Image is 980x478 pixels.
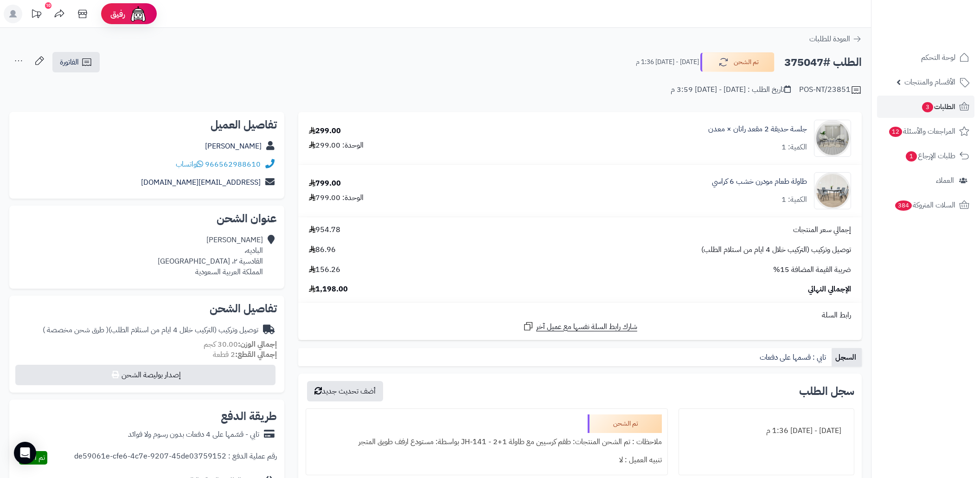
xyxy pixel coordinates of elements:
div: POS-NT/23851 [799,84,862,96]
div: رابط السلة [302,310,858,321]
div: الوحدة: 299.00 [309,140,364,151]
span: شارك رابط السلة نفسها مع عميل آخر [536,322,637,332]
span: الأقسام والمنتجات [904,76,955,89]
img: 1752669403-1-90x90.jpg [814,172,851,209]
span: 1 [905,151,917,162]
span: 1,198.00 [309,284,348,295]
small: 30.00 كجم [204,339,277,350]
span: المراجعات والأسئلة [888,125,955,138]
a: العملاء [877,169,974,192]
button: تم الشحن [700,52,775,72]
span: 156.26 [309,265,340,275]
span: العودة للطلبات [809,33,850,45]
a: المراجعات والأسئلة12 [877,120,974,142]
h2: الطلب #375047 [784,53,862,72]
strong: إجمالي الوزن: [238,339,277,350]
span: 384 [894,200,913,211]
small: 2 قطعة [213,349,277,360]
div: الكمية: 1 [781,194,807,205]
a: العودة للطلبات [809,33,862,45]
a: 966562988610 [205,159,261,170]
div: 799.00 [309,178,341,189]
span: 3 [922,102,934,113]
span: السلات المتروكة [894,199,955,212]
img: logo-2.png [917,8,971,27]
h3: سجل الطلب [799,386,854,397]
span: 12 [889,126,903,137]
span: 86.96 [309,245,336,255]
button: أضف تحديث جديد [307,381,383,401]
a: تحديثات المنصة [25,5,48,26]
a: واتساب [176,159,203,170]
a: [PERSON_NAME] [205,141,262,152]
span: طلبات الإرجاع [905,149,955,162]
div: 10 [45,2,51,9]
a: طلبات الإرجاع1 [877,145,974,167]
div: Open Intercom Messenger [14,442,36,464]
a: السلات المتروكة384 [877,194,974,216]
img: ai-face.png [129,5,147,23]
h2: طريقة الدفع [221,411,277,422]
span: الطلبات [921,100,955,113]
div: تنبيه العميل : لا [312,451,662,469]
span: رفيق [110,8,125,19]
h2: تفاصيل العميل [17,119,277,130]
a: الطلبات3 [877,96,974,118]
span: إجمالي سعر المنتجات [793,225,851,235]
a: طاولة طعام مودرن خشب 6 كراسي [712,176,807,187]
div: تاريخ الطلب : [DATE] - [DATE] 3:59 م [671,84,791,95]
div: توصيل وتركيب (التركيب خلال 4 ايام من استلام الطلب) [43,325,258,336]
div: 299.00 [309,126,341,136]
span: 954.78 [309,225,340,235]
div: تابي - قسّمها على 4 دفعات بدون رسوم ولا فوائد [128,429,259,440]
span: ضريبة القيمة المضافة 15% [773,265,851,275]
a: السجل [832,348,862,367]
a: [EMAIL_ADDRESS][DOMAIN_NAME] [141,177,261,188]
a: تابي : قسمها على دفعات [756,348,832,367]
a: الفاتورة [52,52,100,72]
a: لوحة التحكم [877,46,974,69]
span: لوحة التحكم [921,51,955,64]
small: [DATE] - [DATE] 1:36 م [636,58,699,67]
div: ملاحظات : تم الشحن المنتجات: طقم كرسيين مع طاولة 1+2 - JH-141 بواسطة: مستودع ارفف طويق المتجر [312,433,662,451]
div: [PERSON_NAME] الباديه، القادسية ٢، [GEOGRAPHIC_DATA] المملكة العربية السعودية [158,235,263,277]
div: رقم عملية الدفع : de59061e-cfe6-4c7e-9207-45de03759152 [74,451,277,465]
div: [DATE] - [DATE] 1:36 م [685,422,848,440]
button: إصدار بوليصة الشحن [15,365,275,385]
strong: إجمالي القطع: [235,349,277,360]
span: توصيل وتركيب (التركيب خلال 4 ايام من استلام الطلب) [701,245,851,255]
div: الوحدة: 799.00 [309,193,364,203]
span: ( طرق شحن مخصصة ) [43,324,109,336]
div: تم الشحن [588,414,662,433]
img: 1754463172-110124010025-90x90.jpg [814,120,851,157]
h2: تفاصيل الشحن [17,303,277,314]
span: الإجمالي النهائي [808,284,851,295]
a: شارك رابط السلة نفسها مع عميل آخر [523,321,637,332]
h2: عنوان الشحن [17,213,277,224]
a: جلسة حديقة 2 مقعد راتان × معدن [708,124,807,135]
div: الكمية: 1 [781,142,807,153]
span: الفاتورة [60,57,79,68]
span: العملاء [936,174,954,187]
